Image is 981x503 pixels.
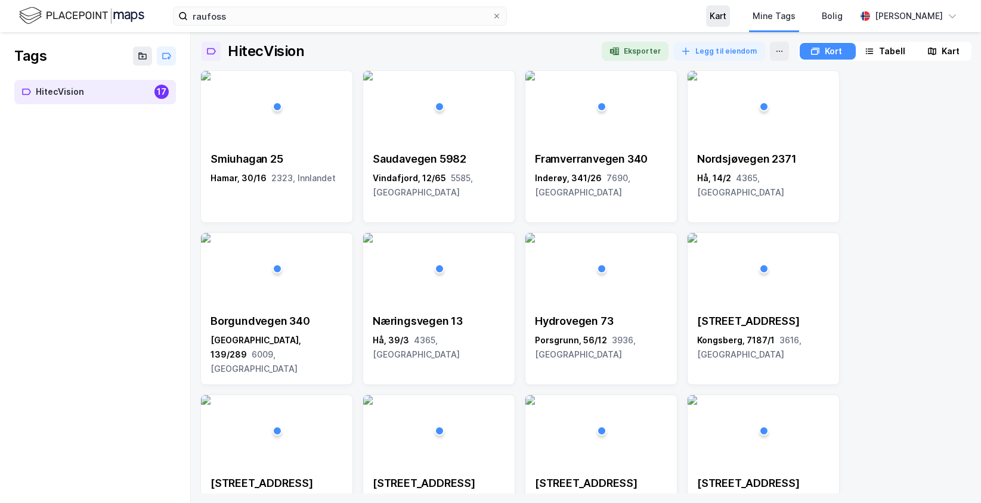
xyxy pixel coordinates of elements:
[373,476,505,490] div: [STREET_ADDRESS]
[535,476,667,490] div: [STREET_ADDRESS]
[697,335,801,359] span: 3616, [GEOGRAPHIC_DATA]
[373,333,505,362] div: Hå, 39/3
[373,173,473,197] span: 5585, [GEOGRAPHIC_DATA]
[825,44,842,58] div: Kort
[688,233,697,243] img: 256x120
[875,9,943,23] div: [PERSON_NAME]
[201,395,211,405] img: 256x120
[373,335,460,359] span: 4365, [GEOGRAPHIC_DATA]
[14,80,176,104] a: HitecVision17
[271,173,336,183] span: 2323, Innlandet
[921,446,981,503] iframe: Chat Widget
[14,46,47,66] div: Tags
[942,44,960,58] div: Kart
[525,71,535,80] img: 256x120
[535,335,636,359] span: 3936, [GEOGRAPHIC_DATA]
[36,85,150,100] div: HitecVision
[211,152,343,166] div: Smiuhagan 25
[602,42,669,61] button: Eksporter
[673,42,765,61] button: Legg til eiendom
[697,314,830,328] div: [STREET_ADDRESS]
[19,5,144,26] img: logo.f888ab2527a4732fd821a326f86c7f29.svg
[211,171,343,185] div: Hamar, 30/16
[710,9,726,23] div: Kart
[697,333,830,362] div: Kongsberg, 7187/1
[688,71,697,80] img: 256x120
[201,71,211,80] img: 256x120
[688,395,697,405] img: 256x120
[211,333,343,376] div: [GEOGRAPHIC_DATA], 139/289
[535,152,667,166] div: Framverranvegen 340
[188,7,492,25] input: Søk på adresse, matrikkel, gårdeiere, leietakere eller personer
[525,233,535,243] img: 256x120
[363,71,373,80] img: 256x120
[228,42,305,61] div: HitecVision
[697,476,830,490] div: [STREET_ADDRESS]
[697,173,784,197] span: 4365, [GEOGRAPHIC_DATA]
[535,171,667,200] div: Inderøy, 341/26
[201,233,211,243] img: 256x120
[535,333,667,362] div: Porsgrunn, 56/12
[363,395,373,405] img: 256x120
[697,152,830,166] div: Nordsjøvegen 2371
[363,233,373,243] img: 256x120
[879,44,905,58] div: Tabell
[525,395,535,405] img: 256x120
[535,314,667,328] div: Hydrovegen 73
[211,349,298,374] span: 6009, [GEOGRAPHIC_DATA]
[822,9,843,23] div: Bolig
[697,171,830,200] div: Hå, 14/2
[211,314,343,328] div: Borgundvegen 340
[535,173,630,197] span: 7690, [GEOGRAPHIC_DATA]
[373,152,505,166] div: Saudavegen 5982
[211,476,343,490] div: [STREET_ADDRESS]
[753,9,796,23] div: Mine Tags
[154,85,169,99] div: 17
[373,314,505,328] div: Næringsvegen 13
[373,171,505,200] div: Vindafjord, 12/65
